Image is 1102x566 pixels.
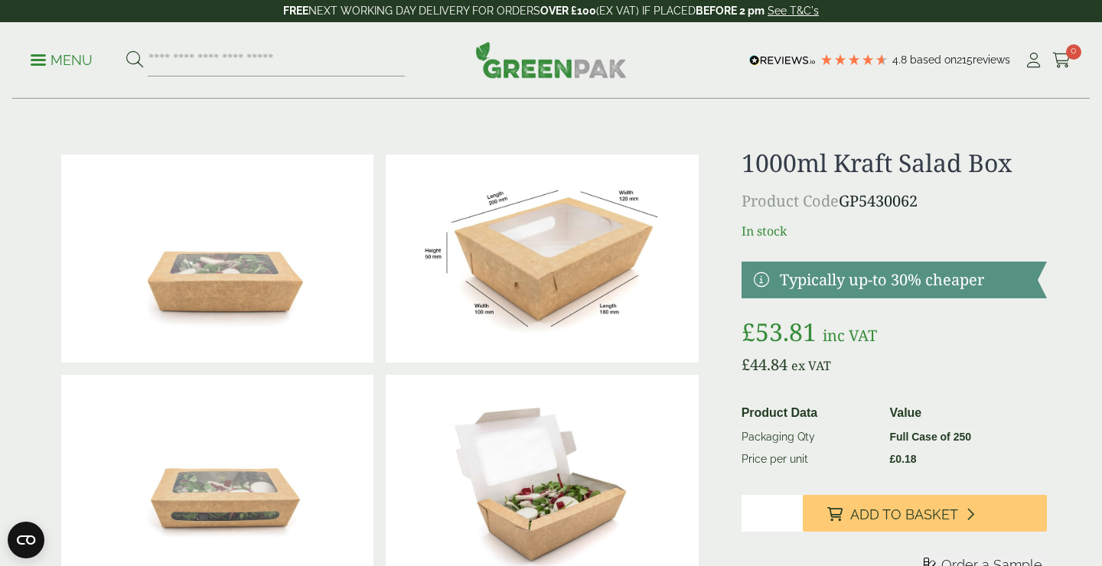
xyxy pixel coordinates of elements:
span: £ [742,315,755,348]
th: Value [883,401,1041,426]
strong: Full Case of 250 [889,431,971,443]
div: 4.79 Stars [820,53,888,67]
img: Kraft Salad Double Window Box 1000ml With Salad Closed 2 (Large) [61,155,373,363]
a: See T&C's [768,5,819,17]
span: 0 [1066,44,1081,60]
span: reviews [973,54,1010,66]
h1: 1000ml Kraft Salad Box [742,148,1047,177]
bdi: 0.18 [889,453,916,465]
strong: FREE [283,5,308,17]
span: 4.8 [892,54,910,66]
p: GP5430062 [742,190,1047,213]
td: Price per unit [735,448,884,470]
button: Add to Basket [803,495,1047,532]
button: Open CMP widget [8,522,44,558]
bdi: 53.81 [742,315,817,348]
p: Menu [31,51,93,70]
span: 215 [957,54,973,66]
span: Product Code [742,190,839,211]
strong: BEFORE 2 pm [696,5,765,17]
img: SaladBox_1000 [386,155,698,363]
bdi: 44.84 [742,354,787,375]
img: GreenPak Supplies [475,41,627,78]
span: ex VAT [791,357,831,374]
span: inc VAT [823,325,877,346]
span: £ [889,453,895,465]
span: Based on [910,54,957,66]
th: Product Data [735,401,884,426]
td: Packaging Qty [735,426,884,449]
img: REVIEWS.io [749,55,816,66]
span: £ [742,354,750,375]
i: Cart [1052,53,1071,68]
span: Add to Basket [850,506,958,523]
i: My Account [1024,53,1043,68]
a: Menu [31,51,93,67]
a: 0 [1052,49,1071,72]
p: In stock [742,222,1047,240]
strong: OVER £100 [540,5,596,17]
